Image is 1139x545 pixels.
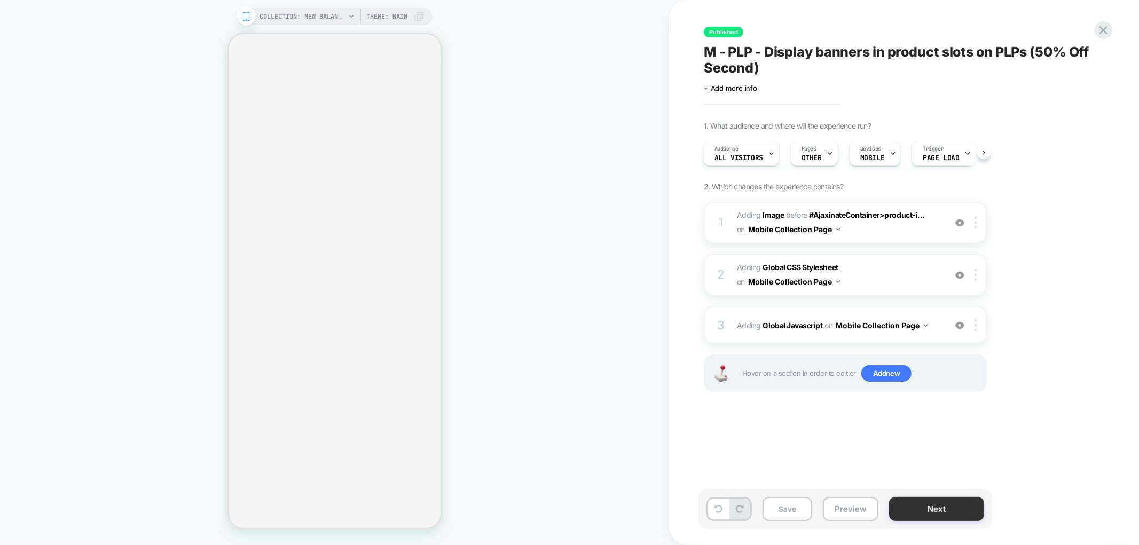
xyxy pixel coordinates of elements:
[786,210,807,219] span: BEFORE
[260,8,345,25] span: COLLECTION: New Balance - [GEOGRAPHIC_DATA] (Category)
[367,8,408,25] span: Theme: MAIN
[710,365,732,382] img: Joystick
[823,497,878,521] button: Preview
[714,154,763,162] span: All Visitors
[924,324,928,327] img: down arrow
[737,318,940,333] span: Adding
[716,264,726,286] div: 2
[955,271,964,280] img: crossed eye
[704,84,757,92] span: + Add more info
[802,145,816,153] span: Pages
[742,365,980,382] span: Hover on a section in order to edit or
[923,154,959,162] span: Page Load
[860,145,881,153] span: Devices
[737,223,745,236] span: on
[763,210,784,219] b: Image
[748,274,840,289] button: Mobile Collection Page
[955,321,964,330] img: crossed eye
[889,497,984,521] button: Next
[704,44,1094,76] span: M - PLP - Display banners in product slots on PLPs (50% Off Second)
[860,154,884,162] span: MOBILE
[836,318,928,333] button: Mobile Collection Page
[704,121,871,130] span: 1. What audience and where will the experience run?
[802,154,822,162] span: OTHER
[836,228,840,231] img: down arrow
[809,210,925,219] span: #AjaxinateContainer>product-i...
[861,365,912,382] span: Add new
[737,210,784,219] span: Adding
[975,269,977,281] img: close
[955,218,964,227] img: crossed eye
[716,315,726,336] div: 3
[716,212,726,233] div: 1
[704,182,843,191] span: 2. Which changes the experience contains?
[737,275,745,288] span: on
[704,27,743,37] span: Published
[737,260,940,289] span: Adding
[824,319,832,332] span: on
[923,145,944,153] span: Trigger
[836,280,840,283] img: down arrow
[714,145,739,153] span: Audience
[748,222,840,237] button: Mobile Collection Page
[975,319,977,331] img: close
[975,217,977,228] img: close
[763,321,823,330] b: Global Javascript
[763,263,838,272] b: Global CSS Stylesheet
[763,497,812,521] button: Save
